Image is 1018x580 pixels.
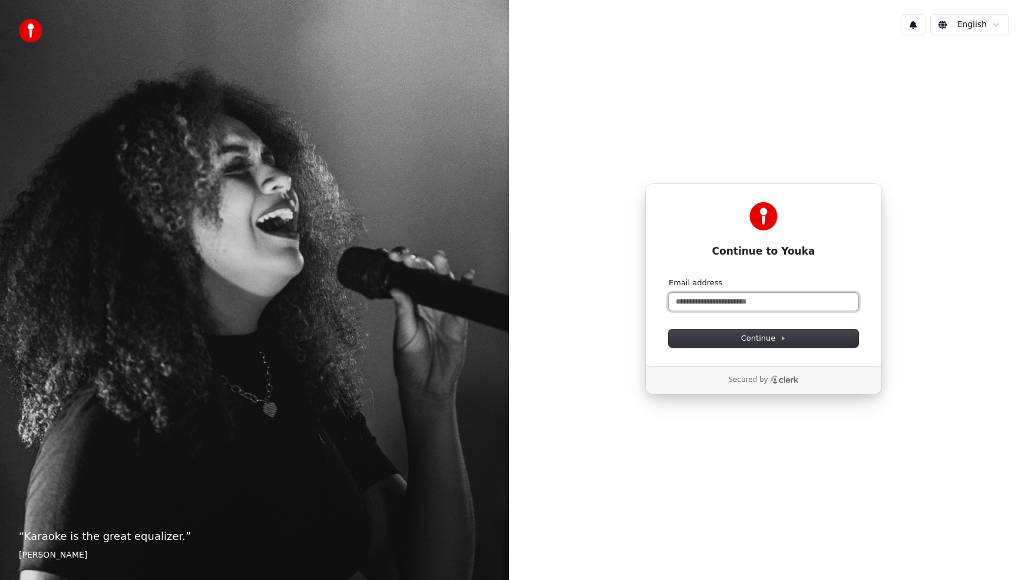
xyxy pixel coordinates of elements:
h1: Continue to Youka [669,245,858,259]
p: “ Karaoke is the great equalizer. ” [19,528,490,545]
p: Secured by [728,375,768,385]
label: Email address [669,278,722,288]
footer: [PERSON_NAME] [19,549,490,561]
img: Youka [749,202,778,230]
button: Continue [669,329,858,347]
img: youka [19,19,42,42]
a: Clerk logo [771,375,799,384]
span: Continue [741,333,786,344]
